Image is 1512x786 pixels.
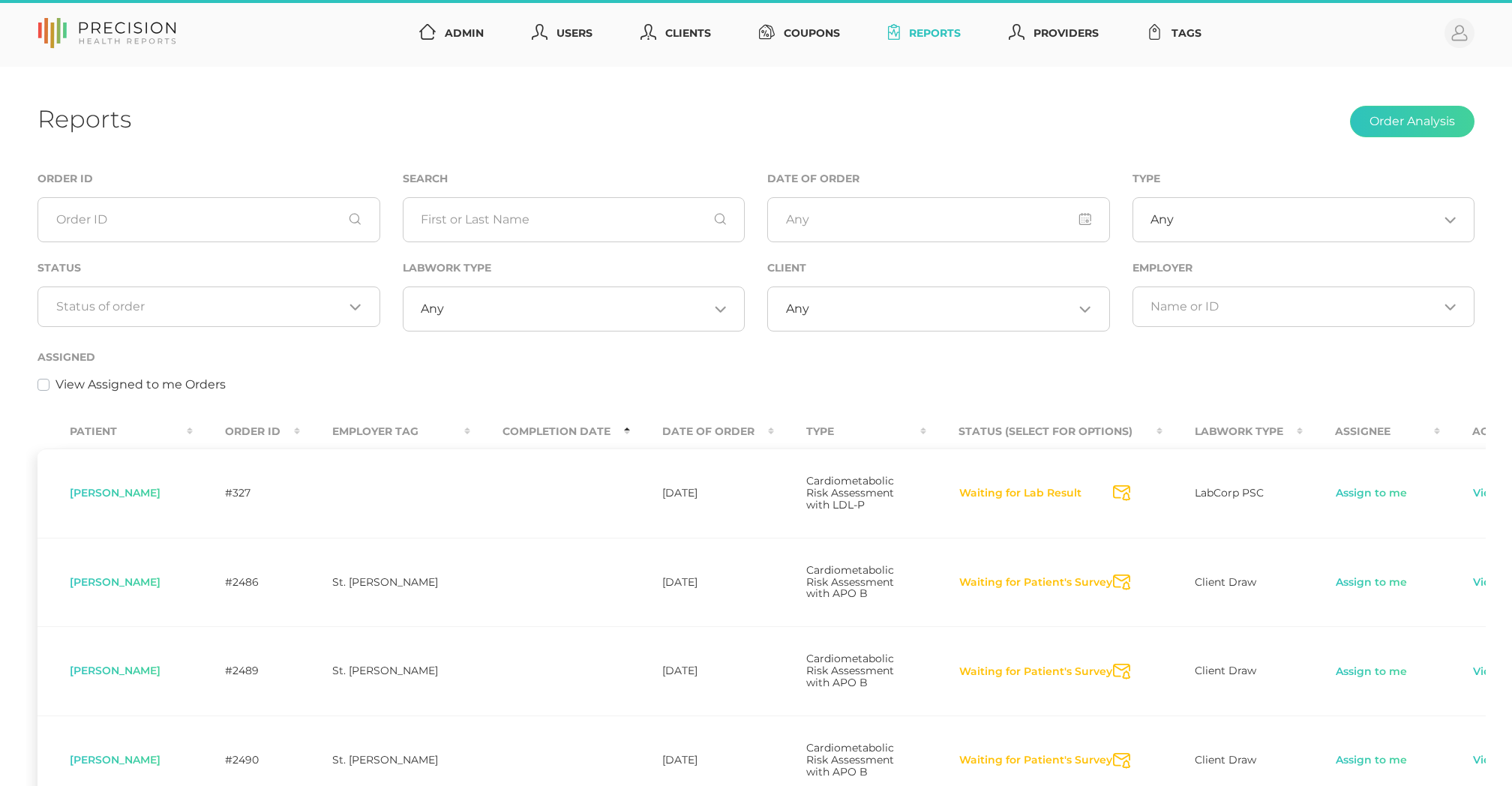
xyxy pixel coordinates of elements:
span: LabCorp PSC [1195,486,1264,499]
label: Assigned [37,351,95,364]
span: Cardiometabolic Risk Assessment with APO B [806,741,894,778]
td: [DATE] [630,626,774,715]
a: Assign to me [1335,753,1408,768]
th: Status (Select for Options) : activate to sort column ascending [926,415,1162,448]
a: View [1472,753,1501,768]
a: Tags [1141,19,1207,47]
th: Employer Tag : activate to sort column ascending [300,415,470,448]
input: Order ID [37,197,380,242]
h1: Reports [37,104,131,133]
th: Type : activate to sort column ascending [774,415,926,448]
span: Cardiometabolic Risk Assessment with LDL-P [806,474,894,511]
td: #2489 [193,626,300,715]
label: Client [767,262,806,274]
input: Search for option [1174,212,1438,227]
input: Search for option [809,301,1074,316]
span: [PERSON_NAME] [70,664,160,677]
label: Type [1132,172,1160,185]
td: #2486 [193,538,300,627]
button: Order Analysis [1350,106,1474,137]
label: Order ID [37,172,93,185]
label: Search [403,172,448,185]
td: [DATE] [630,448,774,538]
a: Assign to me [1335,486,1408,501]
a: Coupons [753,19,846,47]
div: Search for option [403,286,745,331]
td: [DATE] [630,538,774,627]
span: [PERSON_NAME] [70,486,160,499]
span: Any [786,301,809,316]
a: View [1472,575,1501,590]
a: View [1472,486,1501,501]
a: Users [526,19,598,47]
div: Search for option [1132,197,1475,242]
label: View Assigned to me Orders [55,376,226,394]
label: Status [37,262,81,274]
label: Employer [1132,262,1192,274]
span: Cardiometabolic Risk Assessment with APO B [806,563,894,601]
svg: Send Notification [1113,664,1130,679]
a: Assign to me [1335,664,1408,679]
span: Cardiometabolic Risk Assessment with APO B [806,652,894,689]
a: Clients [634,19,717,47]
button: Waiting for Patient's Survey [958,664,1113,679]
span: Client Draw [1195,575,1256,589]
a: Reports [882,19,967,47]
button: Waiting for Patient's Survey [958,575,1113,590]
a: Admin [413,19,490,47]
th: Order ID : activate to sort column ascending [193,415,300,448]
div: Search for option [37,286,380,327]
td: St. [PERSON_NAME] [300,626,470,715]
input: First or Last Name [403,197,745,242]
input: Any [767,197,1110,242]
svg: Send Notification [1113,753,1130,769]
button: Waiting for Patient's Survey [958,753,1113,768]
td: St. [PERSON_NAME] [300,538,470,627]
svg: Send Notification [1113,574,1130,590]
div: Search for option [767,286,1110,331]
td: #327 [193,448,300,538]
svg: Send Notification [1113,485,1130,501]
span: Any [421,301,444,316]
input: Search for option [1150,299,1438,314]
th: Labwork Type : activate to sort column ascending [1162,415,1303,448]
th: Assignee : activate to sort column ascending [1303,415,1440,448]
label: Date of Order [767,172,859,185]
span: [PERSON_NAME] [70,753,160,766]
span: Any [1150,212,1174,227]
a: Assign to me [1335,575,1408,590]
span: Client Draw [1195,753,1256,766]
span: Client Draw [1195,664,1256,677]
span: [PERSON_NAME] [70,575,160,589]
a: Providers [1003,19,1105,47]
input: Search for option [444,301,709,316]
button: Waiting for Lab Result [958,486,1082,501]
a: View [1472,664,1501,679]
label: Labwork Type [403,262,491,274]
input: Search for option [56,299,344,314]
th: Completion Date : activate to sort column descending [470,415,630,448]
div: Search for option [1132,286,1475,327]
th: Date Of Order : activate to sort column ascending [630,415,774,448]
th: Patient : activate to sort column ascending [37,415,193,448]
